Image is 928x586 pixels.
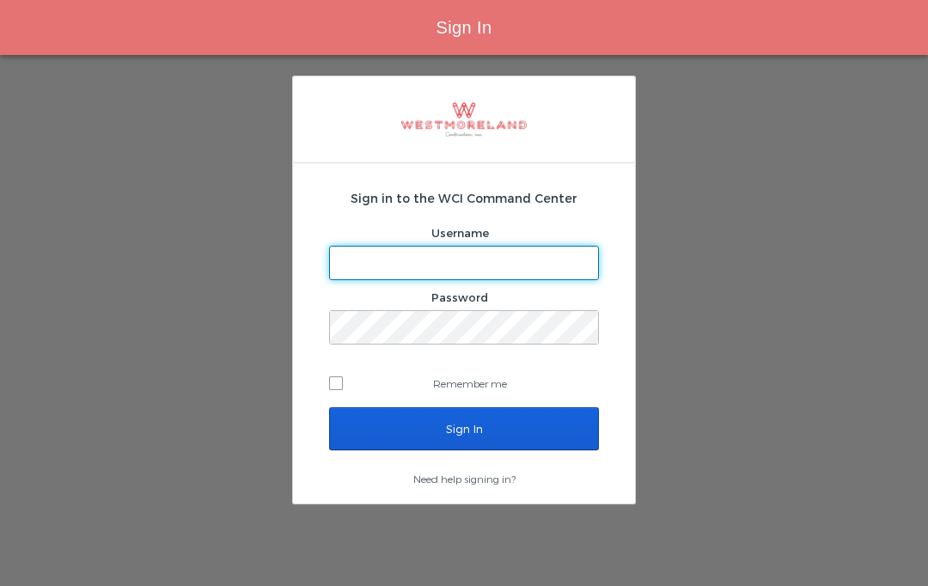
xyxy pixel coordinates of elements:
[436,18,491,37] span: Sign In
[431,290,488,304] label: Password
[329,407,599,450] input: Sign In
[431,226,489,240] label: Username
[329,189,599,207] h2: Sign in to the WCI Command Center
[413,473,516,485] a: Need help signing in?
[329,370,599,396] label: Remember me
